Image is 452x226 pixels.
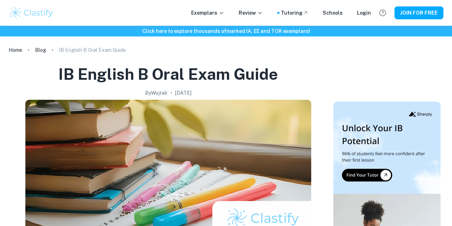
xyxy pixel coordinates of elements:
p: • [170,89,172,97]
h1: IB English B Oral Exam Guide [58,64,278,85]
a: Schools [323,9,343,17]
h2: [DATE] [175,89,192,97]
a: Tutoring [281,9,308,17]
h6: Click here to explore thousands of marked IA, EE and TOK exemplars ! [1,27,451,35]
p: Review [239,9,263,17]
a: Login [357,9,371,17]
a: Blog [35,45,46,55]
p: Exemplars [191,9,224,17]
a: Home [9,45,22,55]
h2: By Wojtek [145,89,168,97]
img: Clastify logo [9,6,54,20]
button: Help and Feedback [377,7,389,19]
p: IB English B Oral Exam Guide [59,46,126,54]
button: JOIN FOR FREE [394,6,443,19]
